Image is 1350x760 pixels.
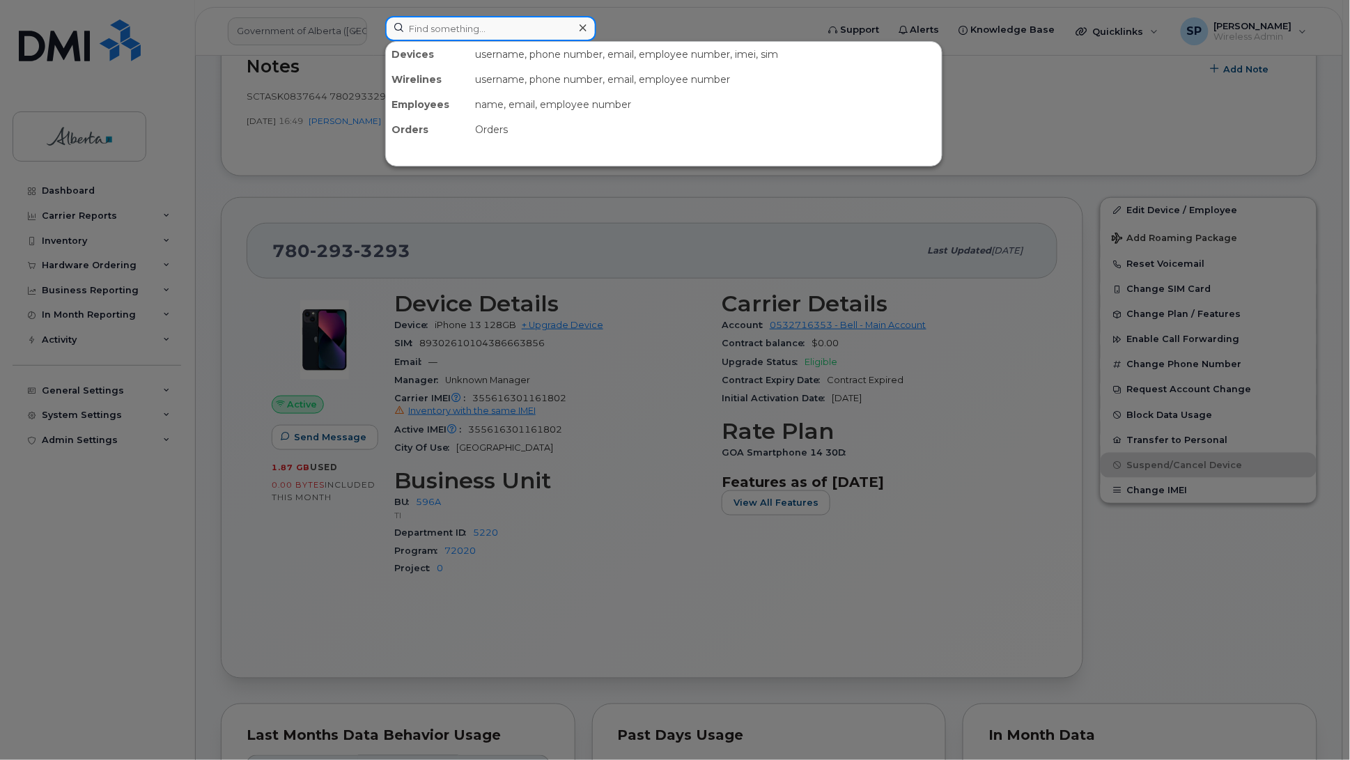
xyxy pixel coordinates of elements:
[386,92,470,117] div: Employees
[470,42,942,67] div: username, phone number, email, employee number, imei, sim
[385,16,596,41] input: Find something...
[470,117,942,142] div: Orders
[470,92,942,117] div: name, email, employee number
[386,117,470,142] div: Orders
[386,67,470,92] div: Wirelines
[470,67,942,92] div: username, phone number, email, employee number
[386,42,470,67] div: Devices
